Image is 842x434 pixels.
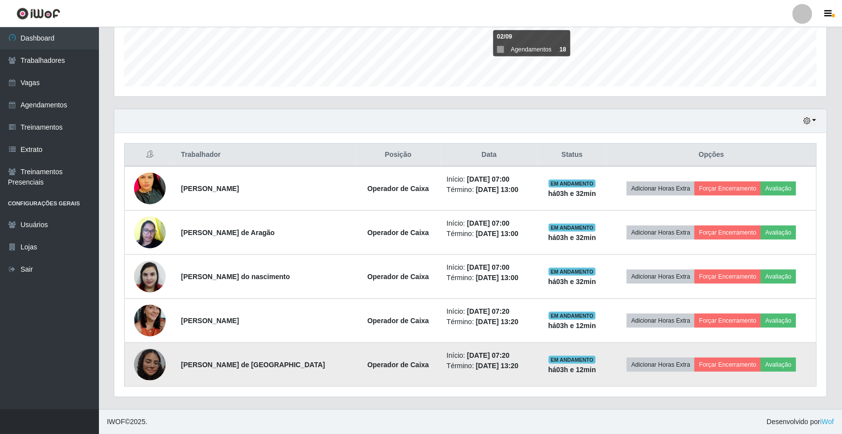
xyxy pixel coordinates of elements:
[695,314,761,328] button: Forçar Encerramento
[181,273,290,281] strong: [PERSON_NAME] do nascimento
[695,226,761,240] button: Forçar Encerramento
[447,273,532,283] li: Término:
[476,362,518,370] time: [DATE] 13:20
[447,361,532,371] li: Término:
[476,274,518,282] time: [DATE] 13:00
[368,229,429,237] strong: Operador de Caixa
[761,182,796,195] button: Avaliação
[467,219,510,227] time: [DATE] 07:00
[447,262,532,273] li: Início:
[134,154,166,223] img: 1751683294732.jpeg
[548,278,596,286] strong: há 03 h e 32 min
[548,366,596,374] strong: há 03 h e 12 min
[761,314,796,328] button: Avaliação
[627,314,695,328] button: Adicionar Horas Extra
[447,350,532,361] li: Início:
[368,317,429,325] strong: Operador de Caixa
[181,229,275,237] strong: [PERSON_NAME] de Aragão
[181,361,325,369] strong: [PERSON_NAME] de [GEOGRAPHIC_DATA]
[476,186,518,193] time: [DATE] 13:00
[476,318,518,326] time: [DATE] 13:20
[134,292,166,349] img: 1704159862807.jpeg
[767,417,834,427] span: Desenvolvido por
[548,190,596,197] strong: há 03 h e 32 min
[368,185,429,193] strong: Operador de Caixa
[820,418,834,426] a: iWof
[447,185,532,195] li: Término:
[181,317,239,325] strong: [PERSON_NAME]
[627,358,695,372] button: Adicionar Horas Extra
[467,307,510,315] time: [DATE] 07:20
[695,358,761,372] button: Forçar Encerramento
[16,7,60,20] img: CoreUI Logo
[447,306,532,317] li: Início:
[134,211,166,253] img: 1632390182177.jpeg
[107,417,147,427] span: © 2025 .
[181,185,239,193] strong: [PERSON_NAME]
[134,255,166,297] img: 1682003136750.jpeg
[549,312,596,320] span: EM ANDAMENTO
[627,270,695,284] button: Adicionar Horas Extra
[447,174,532,185] li: Início:
[627,182,695,195] button: Adicionar Horas Extra
[441,144,538,167] th: Data
[761,358,796,372] button: Avaliação
[368,361,429,369] strong: Operador de Caixa
[175,144,356,167] th: Trabalhador
[549,356,596,364] span: EM ANDAMENTO
[447,218,532,229] li: Início:
[549,180,596,188] span: EM ANDAMENTO
[695,182,761,195] button: Forçar Encerramento
[447,317,532,327] li: Término:
[695,270,761,284] button: Forçar Encerramento
[467,175,510,183] time: [DATE] 07:00
[607,144,816,167] th: Opções
[467,351,510,359] time: [DATE] 07:20
[761,226,796,240] button: Avaliação
[476,230,518,238] time: [DATE] 13:00
[548,322,596,330] strong: há 03 h e 12 min
[447,229,532,239] li: Término:
[549,224,596,232] span: EM ANDAMENTO
[356,144,441,167] th: Posição
[107,418,125,426] span: IWOF
[134,349,166,381] img: 1742135666821.jpeg
[761,270,796,284] button: Avaliação
[627,226,695,240] button: Adicionar Horas Extra
[467,263,510,271] time: [DATE] 07:00
[548,234,596,241] strong: há 03 h e 32 min
[368,273,429,281] strong: Operador de Caixa
[549,268,596,276] span: EM ANDAMENTO
[538,144,607,167] th: Status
